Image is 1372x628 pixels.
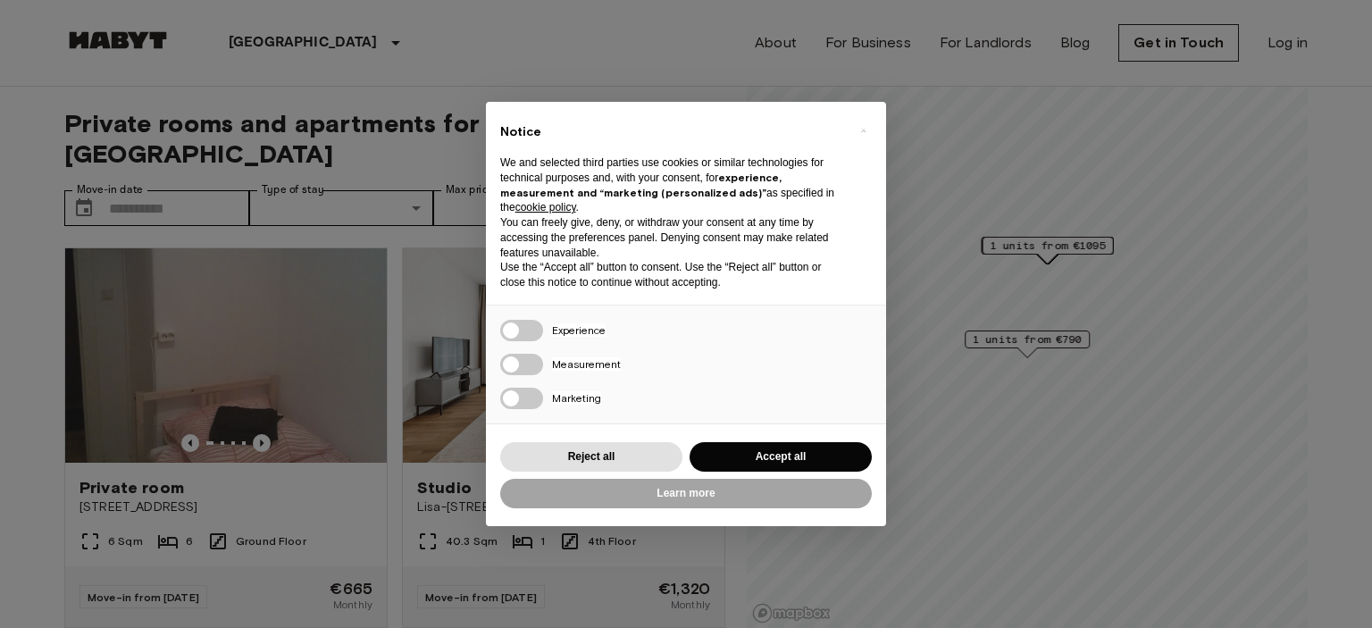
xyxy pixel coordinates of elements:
[500,123,843,141] h2: Notice
[515,201,576,214] a: cookie policy
[552,357,621,371] span: Measurement
[500,171,782,199] strong: experience, measurement and “marketing (personalized ads)”
[500,260,843,290] p: Use the “Accept all” button to consent. Use the “Reject all” button or close this notice to conti...
[500,442,682,472] button: Reject all
[860,120,866,141] span: ×
[500,479,872,508] button: Learn more
[552,323,606,337] span: Experience
[500,155,843,215] p: We and selected third parties use cookies or similar technologies for technical purposes and, wit...
[500,215,843,260] p: You can freely give, deny, or withdraw your consent at any time by accessing the preferences pane...
[552,391,601,405] span: Marketing
[849,116,877,145] button: Close this notice
[690,442,872,472] button: Accept all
